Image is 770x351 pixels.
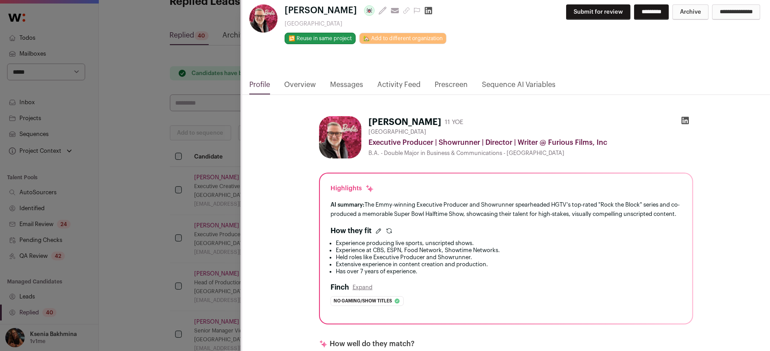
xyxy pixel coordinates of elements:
div: B.A. - Double Major in Business & Communications - [GEOGRAPHIC_DATA] [368,150,693,157]
span: No gaming/show titles [334,297,392,306]
a: Overview [284,79,316,94]
a: Messages [330,79,363,94]
div: 11 YOE [445,118,463,127]
li: Experience at CBS, ESPN, Food Network, Showtime Networks. [336,247,682,254]
li: Experience producing live sports, unscripted shows. [336,240,682,247]
button: Archive [672,4,709,20]
a: 🏡 Add to different organization [359,33,447,44]
p: How well do they match? [330,339,414,349]
h2: How they fit [331,226,372,236]
div: Highlights [331,184,374,193]
span: AI summary: [331,202,364,208]
li: Held roles like Executive Producer and Showrunner. [336,254,682,261]
button: Submit for review [566,4,631,20]
img: 8c6c7ec57064a3902e9f6364a7b3a232f5396d3558951f3a617d61467790b7dc.jpg [249,4,278,33]
a: Profile [249,79,270,94]
li: Extensive experience in content creation and production. [336,261,682,268]
div: [GEOGRAPHIC_DATA] [285,20,447,27]
a: Prescreen [435,79,468,94]
h1: [PERSON_NAME] [368,116,441,128]
span: [GEOGRAPHIC_DATA] [368,128,426,136]
h2: Finch [331,282,349,293]
button: 🔂 Reuse in same project [285,33,356,44]
div: The Emmy-winning Executive Producer and Showrunner spearheaded HGTV's top-rated "Rock the Block" ... [331,200,682,219]
button: Expand [353,284,372,291]
div: Executive Producer | Showrunner | Director | Writer @ Furious Films, Inc [368,137,693,148]
img: 8c6c7ec57064a3902e9f6364a7b3a232f5396d3558951f3a617d61467790b7dc.jpg [319,116,361,159]
span: [PERSON_NAME] [285,4,357,17]
a: Sequence AI Variables [482,79,556,94]
a: Activity Feed [377,79,421,94]
li: Has over 7 years of experience. [336,268,682,275]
